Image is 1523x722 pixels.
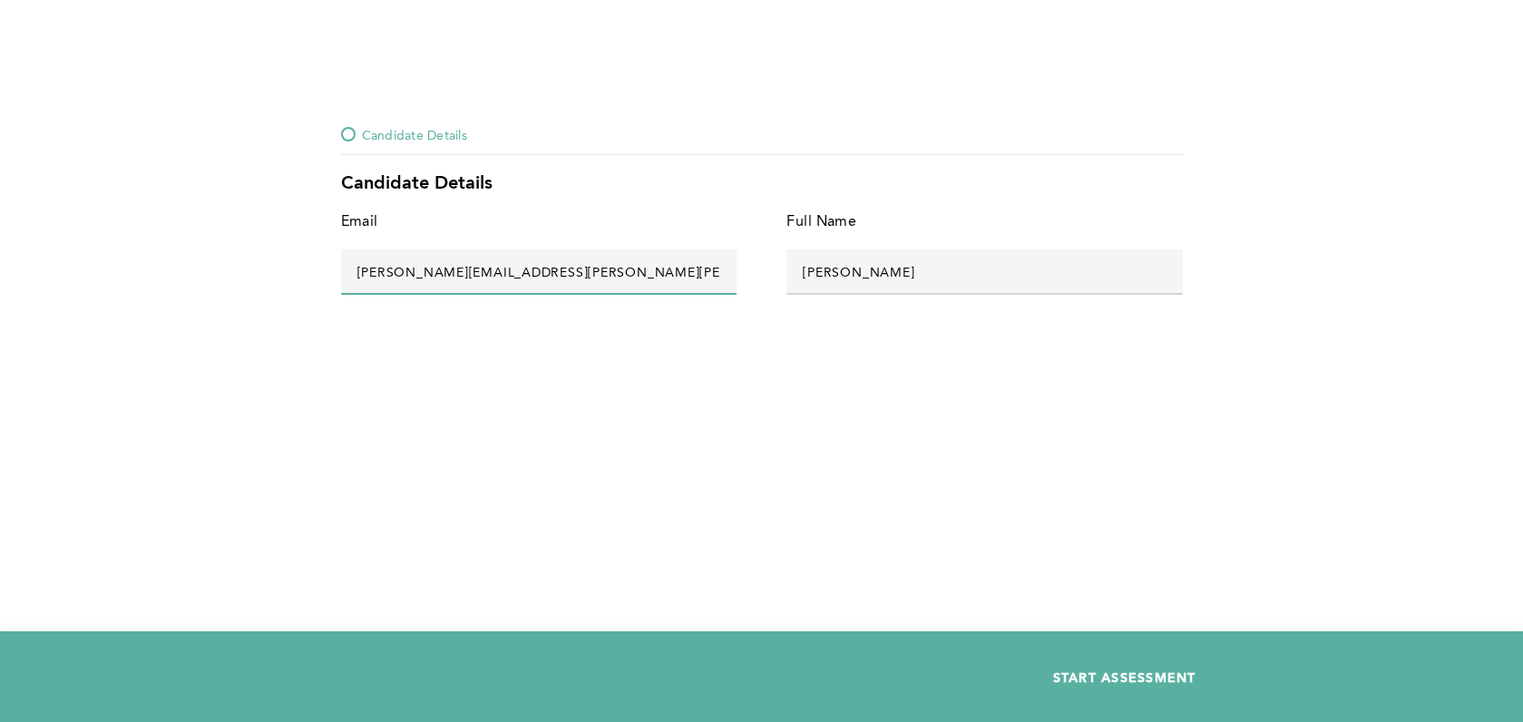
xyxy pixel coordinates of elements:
[341,173,1183,195] div: Candidate Details
[1053,668,1196,686] span: START ASSESSMENT
[362,123,467,145] span: Candidate Details
[786,210,856,235] div: Full Name
[341,210,378,235] div: Email
[1023,662,1226,691] button: START ASSESSMENT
